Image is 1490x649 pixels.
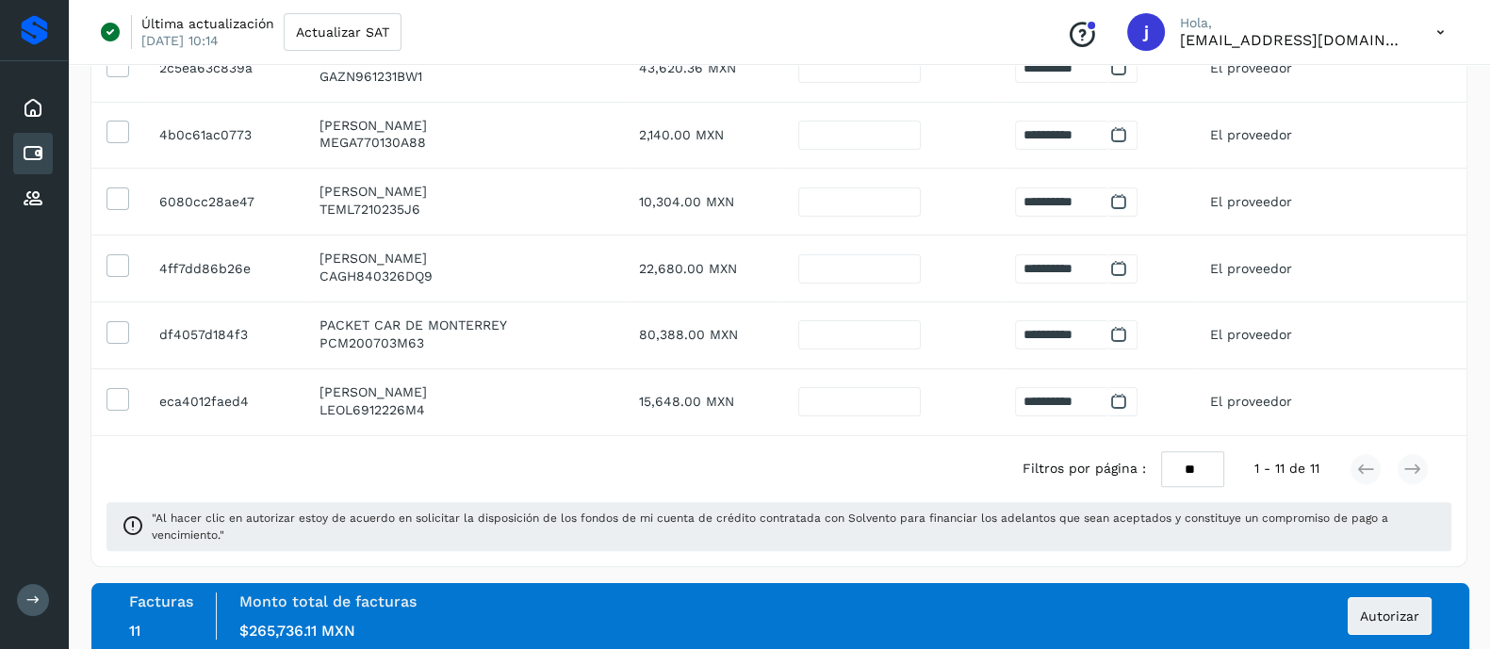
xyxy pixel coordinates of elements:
span: 114531c0-20cc-4d9f-a139-eca4012faed4 [159,394,249,409]
span: $265,736.11 MXN [239,622,355,640]
p: Hola, [1180,15,1406,31]
td: 15,648.00 MXN [624,368,783,435]
span: PCM200703M63 [319,335,424,350]
td: 2,140.00 MXN [624,102,783,169]
span: 9c1d33f4-2318-42fb-8fc9-2c5ea63c839a [159,60,253,75]
span: CAGH840326DQ9 [319,268,433,284]
span: 1 - 11 de 11 [1254,459,1319,479]
button: Actualizar SAT [284,13,401,51]
div: Proveedores [13,178,53,219]
td: 22,680.00 MXN [624,235,783,302]
p: [DATE] 10:14 [141,32,219,49]
span: Filtros por página : [1023,459,1146,479]
span: 34e8743c-aa45-4013-a0fa-df4057d184f3 [159,327,248,342]
span: El proveedor [1210,60,1292,75]
span: 11 [129,622,140,640]
span: El proveedor [1210,127,1292,142]
div: Cuentas por pagar [13,133,53,174]
td: 10,304.00 MXN [624,169,783,235]
span: Autorizar [1360,609,1419,623]
p: jrodriguez@kalapata.co [1180,31,1406,49]
td: 43,620.36 MXN [624,35,783,102]
span: Actualizar SAT [296,25,389,39]
span: "Al hacer clic en autorizar estoy de acuerdo en solicitar la disposición de los fondos de mi cuen... [152,510,1436,544]
span: TEML7210235J6 [319,202,420,217]
p: HUGO ENRIQUE CARRILLO GARCIA [319,251,608,267]
span: El proveedor [1210,394,1292,409]
label: Facturas [129,592,193,610]
label: Monto total de facturas [239,592,417,610]
span: LEOL6912226M4 [319,402,425,417]
p: Última actualización [141,15,274,32]
span: 5f81e875-47c4-4a76-a2ca-4ff7dd86b26e [159,261,251,276]
div: Inicio [13,88,53,129]
p: PACKET CAR DE MONTERREY [319,317,608,333]
span: El proveedor [1210,261,1292,276]
span: 7becea5f-f04c-4325-8e20-6080cc28ae47 [159,194,254,209]
span: 85818aed-78d2-4060-bc05-4b0c61ac0773 [159,127,252,142]
p: LORENA LEDON ORTEGA [319,384,608,400]
span: MEGA770130A88 [319,135,426,150]
span: El proveedor [1210,194,1292,209]
td: 80,388.00 MXN [624,301,783,368]
p: LUCY CRISTINA TENORIO MARTINEZ [319,184,608,200]
span: GAZN961231BW1 [319,69,422,84]
span: El proveedor [1210,327,1292,342]
button: Autorizar [1348,597,1432,635]
p: ARMANDO BENJAMIN MERCADO GONZALEZ [319,118,608,134]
